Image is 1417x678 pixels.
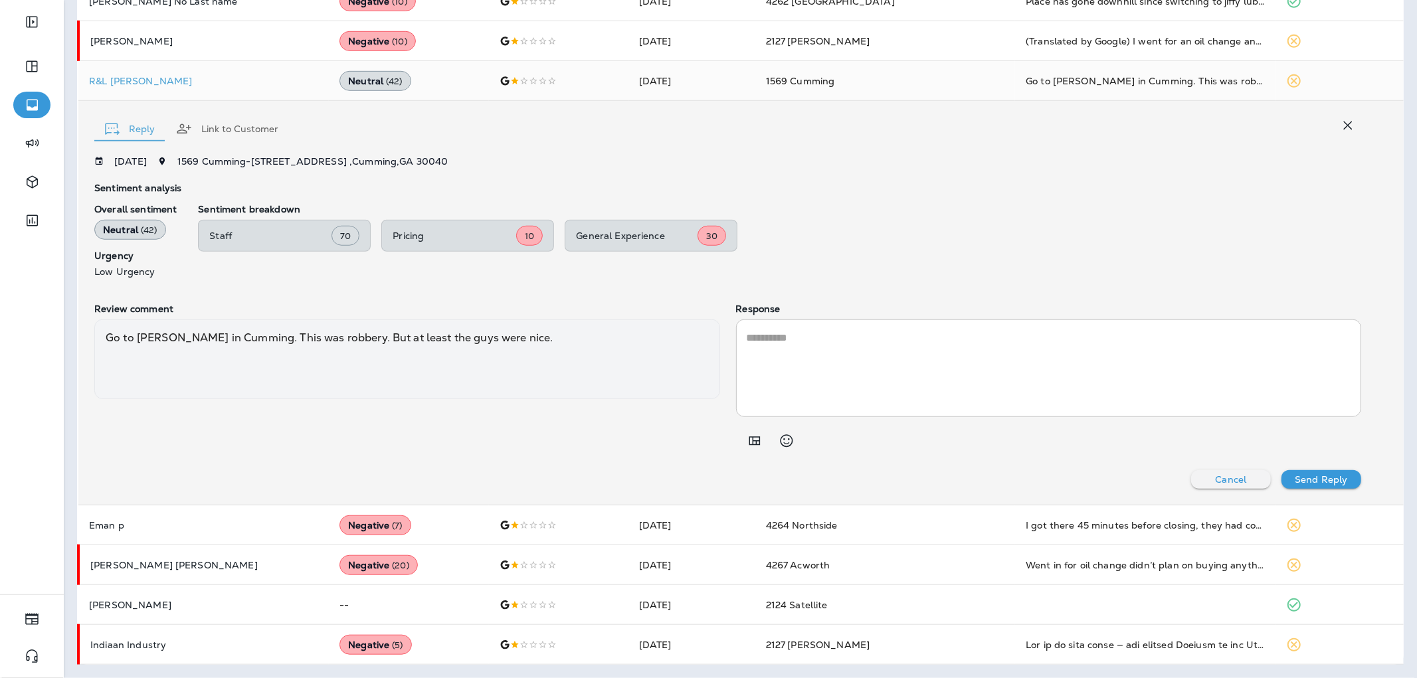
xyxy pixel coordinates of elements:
span: 4264 Northside [766,519,838,531]
p: Sentiment breakdown [198,204,1361,214]
p: [PERSON_NAME] [89,600,318,610]
button: Link to Customer [165,105,289,153]
button: Reply [94,105,165,153]
p: Staff [209,230,331,241]
p: Pricing [393,230,516,241]
span: ( 42 ) [141,224,157,236]
p: Overall sentiment [94,204,177,214]
span: ( 5 ) [392,639,403,651]
span: ( 42 ) [386,76,403,87]
p: Eman p [89,520,318,531]
span: 4267 Acworth [766,559,830,571]
span: ( 20 ) [392,560,409,571]
div: Go to Corey’s in Cumming. This was robbery. But at least the guys were nice. [1026,74,1264,88]
td: [DATE] [628,545,755,585]
p: Indiaan Industry [90,639,318,650]
div: Neutral [339,71,411,91]
span: 2127 [PERSON_NAME] [766,639,870,651]
span: 2124 Satellite [766,599,828,611]
div: Negative [339,31,416,51]
td: [DATE] [628,585,755,625]
span: ( 10 ) [392,36,407,47]
p: R&L [PERSON_NAME] [89,76,318,86]
button: Expand Sidebar [13,9,50,35]
td: -- [329,585,489,625]
p: [PERSON_NAME] [90,36,318,46]
div: Go to [PERSON_NAME] in Cumming. This was robbery. But at least the guys were nice. [94,319,720,399]
span: 1569 Cumming [766,75,835,87]
p: Response [736,303,1362,314]
div: Click to view Customer Drawer [89,76,318,86]
span: 70 [340,230,351,242]
p: General Experience [576,230,698,241]
p: Low Urgency [94,266,177,277]
span: 1569 Cumming - [STREET_ADDRESS] , Cumming , GA 30040 [177,155,448,167]
div: Negative [339,515,411,535]
p: Sentiment analysis [94,183,1361,193]
span: ( 7 ) [392,520,402,531]
button: Add in a premade template [741,428,768,454]
td: [DATE] [628,21,755,61]
p: [PERSON_NAME] [PERSON_NAME] [90,560,318,570]
p: Cancel [1216,474,1247,485]
button: Select an emoji [773,428,800,454]
div: Let me be very clear — the manager Charlie at the Jiffy Lube on Delk Rd is unprofessional, rude, ... [1026,638,1264,651]
div: Went in for oil change didn’t plan on buying anything else— Was told the cabin air filter was $50... [1026,558,1264,572]
button: Cancel [1191,470,1271,489]
p: Urgency [94,250,177,261]
td: [DATE] [628,61,755,101]
span: 30 [706,230,717,242]
span: 2127 [PERSON_NAME] [766,35,870,47]
div: I got there 45 minutes before closing, they had cones in the bays to not encourage you to pull in... [1026,519,1264,532]
div: (Translated by Google) I went for an oil change and they did nothing. I asked them to check again... [1026,35,1264,48]
div: Neutral [94,220,166,240]
p: Send Reply [1295,474,1347,485]
button: Send Reply [1281,470,1361,489]
td: [DATE] [628,625,755,665]
span: 10 [525,230,534,242]
div: Negative [339,635,412,655]
p: Review comment [94,303,720,314]
div: Negative [339,555,418,575]
p: [DATE] [114,156,147,167]
td: [DATE] [628,505,755,545]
